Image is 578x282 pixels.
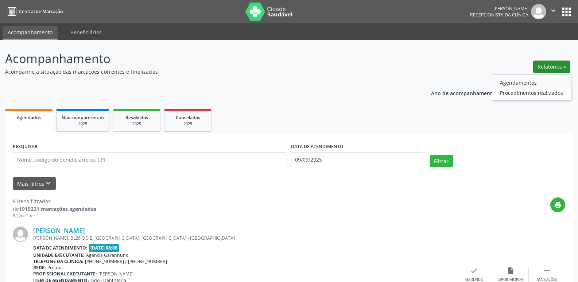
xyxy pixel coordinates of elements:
[531,4,546,19] img: img
[33,252,85,258] b: Unidade executante:
[65,26,107,39] a: Beneficiários
[5,50,403,68] p: Acompanhamento
[89,244,120,252] span: [DATE] 08:00
[125,115,148,121] span: Resolvidos
[13,213,96,219] div: Página 1 de 1
[5,5,63,18] a: Central de Marcação
[492,74,571,101] ul: Relatórios
[176,115,200,121] span: Cancelados
[33,245,88,251] b: Data de atendimento:
[13,152,287,167] input: Nome, código do beneficiário ou CPF
[546,4,560,19] button: 
[62,121,104,127] div: 2025
[470,12,528,18] span: Recepcionista da clínica
[533,61,570,73] button: Relatórios
[33,258,84,264] b: Telefone da clínica:
[47,264,63,271] span: Própria
[5,68,403,76] p: Acompanhe a situação das marcações correntes e finalizadas
[291,152,426,167] input: Selecione um intervalo
[430,155,453,167] button: Filtrar
[560,5,573,18] button: apps
[13,197,96,205] div: 8 itens filtrados
[13,141,38,152] label: PESQUISAR
[119,121,155,127] div: 2025
[507,267,515,275] i: insert_drive_file
[19,8,63,15] span: Central de Marcação
[291,141,344,152] label: DATA DE ATENDIMENTO
[554,201,562,209] i: print
[33,264,46,271] b: Rede:
[492,77,571,88] a: Agendamentos
[44,179,52,188] i: keyboard_arrow_down
[470,267,478,275] i: check
[86,252,128,258] span: Agencia Garanhuns
[3,26,58,40] a: Acompanhamento
[549,7,557,15] i: 
[33,271,97,277] b: Profissional executante:
[98,271,133,277] span: [PERSON_NAME]
[13,205,96,213] div: de
[431,88,496,97] p: Ano de acompanhamento
[543,267,551,275] i: 
[19,205,96,212] strong: 1919221 marcações agendadas
[85,258,167,264] span: [PHONE_NUMBER] / [PHONE_NUMBER]
[33,235,456,241] div: [PERSON_NAME], BL26 QD E, [GEOGRAPHIC_DATA], [GEOGRAPHIC_DATA] - [GEOGRAPHIC_DATA]
[492,88,571,98] a: Procedimentos realizados
[13,227,28,242] img: img
[170,121,206,127] div: 2025
[550,197,565,212] button: print
[33,227,85,235] a: [PERSON_NAME]
[13,177,56,190] button: Mais filtroskeyboard_arrow_down
[17,115,41,121] span: Agendados
[470,5,528,12] div: [PERSON_NAME]
[62,115,104,121] span: Não compareceram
